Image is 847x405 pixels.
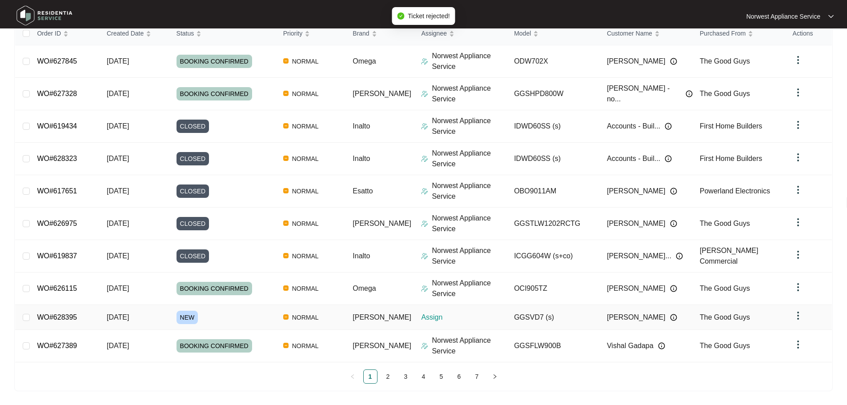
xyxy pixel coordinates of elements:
span: Accounts - Buil... [607,153,660,164]
img: Info icon [658,342,665,349]
th: Status [169,22,276,45]
span: [PERSON_NAME] Commercial [700,247,759,265]
span: Priority [283,28,303,38]
span: First Home Builders [700,122,762,130]
span: Omega [353,57,376,65]
span: [PERSON_NAME] [607,283,666,294]
td: IDWD60SS (s) [507,110,600,143]
td: OCI905TZ [507,273,600,305]
span: [DATE] [107,220,129,227]
p: Norwest Appliance Service [432,245,507,267]
img: dropdown arrow [828,14,834,19]
span: [DATE] [107,122,129,130]
img: residentia service logo [13,2,76,29]
li: 2 [381,369,395,384]
a: WO#627845 [37,57,77,65]
span: [DATE] [107,90,129,97]
td: ICGG604W (s+co) [507,240,600,273]
img: dropdown arrow [793,282,803,293]
span: Accounts - Buil... [607,121,660,132]
p: Norwest Appliance Service [432,278,507,299]
td: GGSFLW900B [507,330,600,362]
span: NORMAL [289,283,322,294]
span: NORMAL [289,341,322,351]
img: Vercel Logo [283,156,289,161]
span: The Good Guys [700,90,750,97]
img: Info icon [665,123,672,130]
img: Info icon [670,285,677,292]
span: The Good Guys [700,313,750,321]
span: Order ID [37,28,61,38]
td: GGSVD7 (s) [507,305,600,330]
a: 2 [381,370,395,383]
li: 1 [363,369,377,384]
img: Assigner Icon [421,58,428,65]
a: 5 [435,370,448,383]
span: The Good Guys [700,285,750,292]
img: Info icon [670,220,677,227]
a: 7 [470,370,484,383]
span: NORMAL [289,56,322,67]
button: right [488,369,502,384]
th: Priority [276,22,346,45]
span: [PERSON_NAME] [607,56,666,67]
li: Previous Page [345,369,360,384]
img: Vercel Logo [283,285,289,291]
a: WO#628395 [37,313,77,321]
p: Norwest Appliance Service [432,213,507,234]
span: The Good Guys [700,342,750,349]
img: Assigner Icon [421,188,428,195]
span: Inalto [353,155,370,162]
li: 6 [452,369,466,384]
a: 6 [453,370,466,383]
th: Assignee [414,22,507,45]
img: dropdown arrow [793,249,803,260]
img: dropdown arrow [793,217,803,228]
span: [DATE] [107,155,129,162]
th: Order ID [30,22,100,45]
span: NORMAL [289,88,322,99]
td: OBO9011AM [507,175,600,208]
span: BOOKING CONFIRMED [177,87,252,100]
span: Vishal Gadapa [607,341,654,351]
th: Actions [786,22,832,45]
li: 4 [417,369,431,384]
img: Assigner Icon [421,253,428,260]
img: Info icon [676,253,683,260]
span: Customer Name [607,28,652,38]
img: Vercel Logo [283,343,289,348]
span: [PERSON_NAME] [353,313,411,321]
img: Info icon [665,155,672,162]
span: Esatto [353,187,373,195]
span: CLOSED [177,120,209,133]
a: WO#627328 [37,90,77,97]
span: check-circle [397,12,404,20]
img: Info icon [670,314,677,321]
a: WO#619837 [37,252,77,260]
th: Model [507,22,600,45]
span: [PERSON_NAME] [607,312,666,323]
img: Assigner Icon [421,285,428,292]
li: Next Page [488,369,502,384]
img: Vercel Logo [283,253,289,258]
span: [PERSON_NAME] [353,342,411,349]
th: Created Date [100,22,169,45]
img: Info icon [686,90,693,97]
span: CLOSED [177,217,209,230]
span: BOOKING CONFIRMED [177,339,252,353]
span: Model [514,28,531,38]
img: Assigner Icon [421,90,428,97]
span: Brand [353,28,369,38]
img: Info icon [670,188,677,195]
img: Vercel Logo [283,188,289,193]
p: Norwest Appliance Service [432,116,507,137]
button: left [345,369,360,384]
span: NORMAL [289,153,322,164]
img: dropdown arrow [793,152,803,163]
img: Assigner Icon [421,123,428,130]
img: dropdown arrow [793,87,803,98]
span: [DATE] [107,57,129,65]
img: Assigner Icon [421,342,428,349]
span: BOOKING CONFIRMED [177,282,252,295]
li: 5 [434,369,449,384]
